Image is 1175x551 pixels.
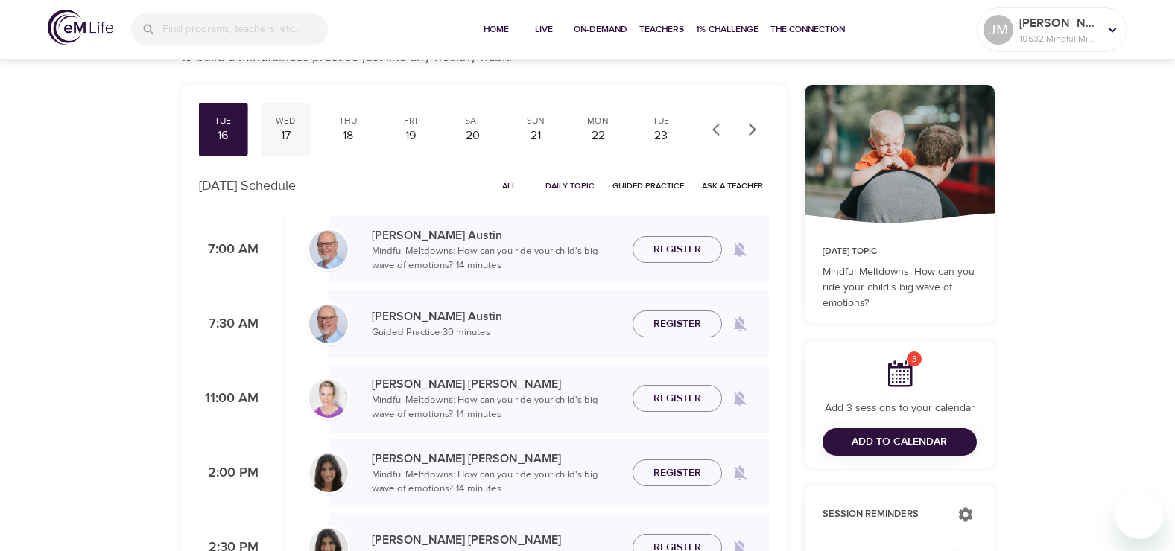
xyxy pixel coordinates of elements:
span: Remind me when a class goes live every Tuesday at 2:00 PM [722,455,758,491]
p: Guided Practice · 30 minutes [372,325,621,340]
p: Add 3 sessions to your calendar [823,401,977,416]
span: Home [478,22,514,37]
p: Mindful Meltdowns: How can you ride your child's big wave of emotions? · 14 minutes [372,244,621,273]
p: Mindful Meltdowns: How can you ride your child's big wave of emotions? · 14 minutes [372,393,621,422]
p: [PERSON_NAME] Austin [372,226,621,244]
span: The Connection [770,22,845,37]
span: Remind me when a class goes live every Tuesday at 7:00 AM [722,232,758,267]
p: Mindful Meltdowns: How can you ride your child's big wave of emotions? [823,264,977,311]
button: Ask a Teacher [696,174,769,197]
p: 7:30 AM [199,314,259,334]
span: 3 [907,351,922,366]
div: 21 [517,127,554,144]
p: [PERSON_NAME] [PERSON_NAME] [372,450,621,468]
div: JM [984,15,1013,45]
span: Remind me when a class goes live every Tuesday at 11:00 AM [722,380,758,416]
p: 11:00 AM [199,389,259,409]
div: Mon [580,115,617,127]
div: Wed [267,115,304,127]
span: Remind me when a class goes live every Tuesday at 7:30 AM [722,306,758,342]
div: 23 [642,127,680,144]
div: Sat [455,115,492,127]
div: Thu [329,115,367,127]
img: Jim_Austin_Headshot_min.jpg [309,305,348,343]
button: Register [633,310,722,338]
span: Live [526,22,562,37]
p: [PERSON_NAME] Austin [372,308,621,325]
p: [DATE] Schedule [199,176,296,196]
div: 18 [329,127,367,144]
span: Register [653,389,701,408]
button: Daily Topic [539,174,601,197]
input: Find programs, teachers, etc... [162,13,328,45]
span: On-Demand [574,22,627,37]
span: Ask a Teacher [702,179,763,193]
p: [PERSON_NAME] [1019,14,1098,32]
p: Mindful Meltdowns: How can you ride your child's big wave of emotions? · 14 minutes [372,468,621,497]
div: 20 [455,127,492,144]
span: 1% Challenge [696,22,758,37]
span: Register [653,241,701,259]
img: Jim_Austin_Headshot_min.jpg [309,230,348,269]
span: Register [653,464,701,482]
img: kellyb.jpg [309,379,348,418]
div: Tue [204,115,241,127]
button: Register [633,385,722,413]
button: Guided Practice [606,174,690,197]
div: 17 [267,127,304,144]
span: Daily Topic [545,179,595,193]
div: Tue [642,115,680,127]
p: Session Reminders [823,507,943,522]
p: 2:00 PM [199,463,259,483]
p: [DATE] Topic [823,245,977,258]
button: Register [633,236,722,264]
div: 16 [204,127,241,144]
span: Register [653,315,701,334]
span: All [492,179,528,193]
button: Add to Calendar [823,428,977,456]
span: Guided Practice [612,179,684,193]
button: All [486,174,533,197]
iframe: Button to launch messaging window [1115,491,1163,539]
button: Register [633,459,722,487]
span: Teachers [639,22,684,37]
div: Sun [517,115,554,127]
p: [PERSON_NAME] [PERSON_NAME] [372,531,621,549]
p: 7:00 AM [199,240,259,260]
p: 10532 Mindful Minutes [1019,32,1098,45]
span: Add to Calendar [852,433,947,451]
img: logo [48,10,113,45]
p: [PERSON_NAME] [PERSON_NAME] [372,375,621,393]
div: Fri [392,115,429,127]
div: 19 [392,127,429,144]
div: 22 [580,127,617,144]
img: Lara_Sragow-min.jpg [309,453,348,492]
